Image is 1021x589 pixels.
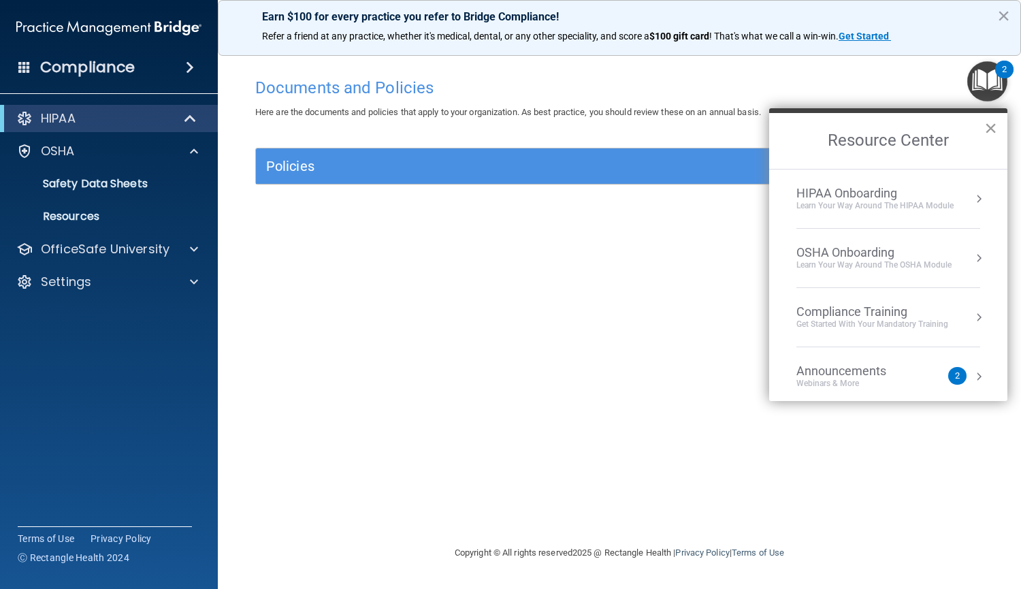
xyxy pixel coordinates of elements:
[266,155,973,177] a: Policies
[262,10,977,23] p: Earn $100 for every practice you refer to Bridge Compliance!
[796,245,952,260] div: OSHA Onboarding
[371,531,868,575] div: Copyright © All rights reserved 2025 @ Rectangle Health | |
[839,31,889,42] strong: Get Started
[709,31,839,42] span: ! That's what we call a win-win.
[769,108,1007,401] div: Resource Center
[649,31,709,42] strong: $100 gift card
[796,364,913,379] div: Announcements
[839,31,891,42] a: Get Started
[796,259,952,271] div: Learn your way around the OSHA module
[41,110,76,127] p: HIPAA
[796,304,948,319] div: Compliance Training
[16,110,197,127] a: HIPAA
[40,58,135,77] h4: Compliance
[16,143,198,159] a: OSHA
[9,177,195,191] p: Safety Data Sheets
[16,14,201,42] img: PMB logo
[91,532,152,545] a: Privacy Policy
[262,31,649,42] span: Refer a friend at any practice, whether it's medical, dental, or any other speciality, and score a
[41,274,91,290] p: Settings
[769,113,1007,169] h2: Resource Center
[16,241,198,257] a: OfficeSafe University
[266,159,791,174] h5: Policies
[1002,69,1007,87] div: 2
[9,210,195,223] p: Resources
[796,319,948,330] div: Get Started with your mandatory training
[796,378,913,389] div: Webinars & More
[255,79,984,97] h4: Documents and Policies
[18,532,74,545] a: Terms of Use
[675,547,729,558] a: Privacy Policy
[967,61,1007,101] button: Open Resource Center, 2 new notifications
[18,551,129,564] span: Ⓒ Rectangle Health 2024
[796,186,954,201] div: HIPAA Onboarding
[41,241,169,257] p: OfficeSafe University
[41,143,75,159] p: OSHA
[16,274,198,290] a: Settings
[255,107,761,117] span: Here are the documents and policies that apply to your organization. As best practice, you should...
[796,200,954,212] div: Learn Your Way around the HIPAA module
[984,117,997,139] button: Close
[997,5,1010,27] button: Close
[732,547,784,558] a: Terms of Use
